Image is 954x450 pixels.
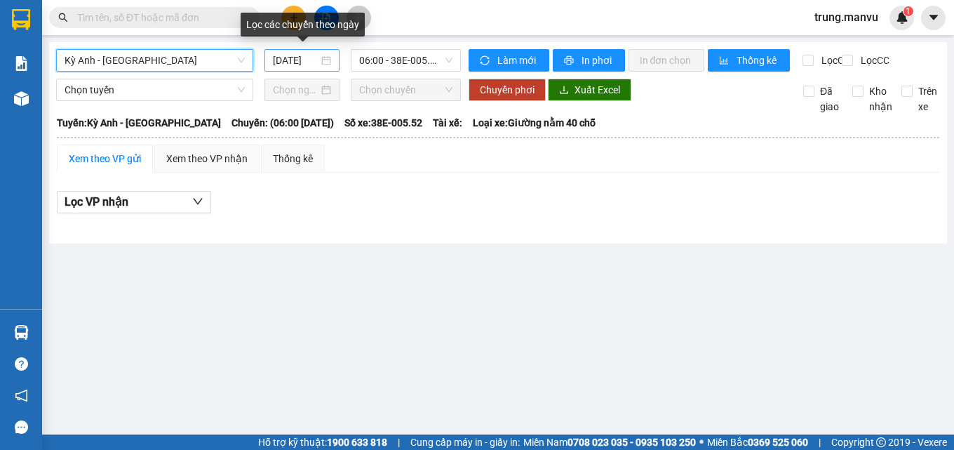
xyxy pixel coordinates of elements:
[553,49,625,72] button: printerIn phơi
[567,437,696,448] strong: 0708 023 035 - 0935 103 250
[707,435,808,450] span: Miền Bắc
[273,53,319,68] input: 12/09/2025
[816,53,852,68] span: Lọc CR
[629,49,705,72] button: In đơn chọn
[15,421,28,434] span: message
[921,6,946,30] button: caret-down
[582,53,614,68] span: In phơi
[497,53,538,68] span: Làm mới
[12,9,30,30] img: logo-vxr
[258,435,387,450] span: Hỗ trợ kỹ thuật:
[273,82,319,98] input: Chọn ngày
[65,79,245,100] span: Chọn tuyến
[913,84,943,114] span: Trên xe
[803,8,889,26] span: trung.manvu
[359,79,452,100] span: Chọn chuyến
[398,435,400,450] span: |
[480,55,492,67] span: sync
[855,53,892,68] span: Lọc CC
[14,56,29,71] img: solution-icon
[231,115,334,131] span: Chuyến: (06:00 [DATE])
[14,91,29,106] img: warehouse-icon
[469,79,546,101] button: Chuyển phơi
[748,437,808,448] strong: 0369 525 060
[15,389,28,402] span: notification
[58,13,68,22] span: search
[819,435,821,450] span: |
[473,115,596,131] span: Loại xe: Giường nằm 40 chỗ
[344,115,422,131] span: Số xe: 38E-005.52
[327,437,387,448] strong: 1900 633 818
[814,84,845,114] span: Đã giao
[876,437,886,447] span: copyright
[166,151,248,166] div: Xem theo VP nhận
[523,435,696,450] span: Miền Nam
[410,435,520,450] span: Cung cấp máy in - giấy in:
[57,117,221,128] b: Tuyến: Kỳ Anh - [GEOGRAPHIC_DATA]
[273,151,313,166] div: Thống kê
[433,115,462,131] span: Tài xế:
[896,11,908,24] img: icon-new-feature
[548,79,631,101] button: downloadXuất Excel
[77,10,243,25] input: Tìm tên, số ĐT hoặc mã đơn
[314,6,339,30] button: file-add
[903,6,913,16] sup: 1
[737,53,779,68] span: Thống kê
[15,357,28,371] span: question-circle
[864,84,898,114] span: Kho nhận
[708,49,790,72] button: bar-chartThống kê
[192,196,203,207] span: down
[359,50,452,71] span: 06:00 - 38E-005.52
[927,11,940,24] span: caret-down
[719,55,731,67] span: bar-chart
[564,55,576,67] span: printer
[469,49,549,72] button: syncLàm mới
[281,6,306,30] button: plus
[14,325,29,340] img: warehouse-icon
[69,151,141,166] div: Xem theo VP gửi
[57,191,211,213] button: Lọc VP nhận
[65,50,245,71] span: Kỳ Anh - Hà Nội
[699,439,704,445] span: ⚪️
[906,6,911,16] span: 1
[241,13,365,37] div: Lọc các chuyến theo ngày
[65,193,128,211] span: Lọc VP nhận
[347,6,371,30] button: aim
